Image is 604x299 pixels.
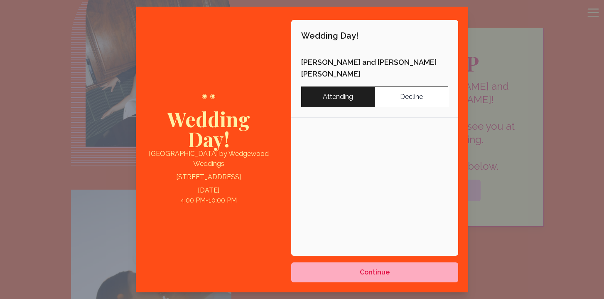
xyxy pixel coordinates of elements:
span: Continue [360,267,390,277]
p: [STREET_ADDRESS] [146,172,271,182]
p: [GEOGRAPHIC_DATA] by Wedgewood Weddings [146,149,271,169]
h1: Wedding Day! [146,109,271,149]
label: Attending [301,86,375,107]
label: Decline [375,86,448,107]
button: Continue [291,262,458,282]
div: Wedding Day! [291,20,458,47]
div: [DATE] [146,185,271,195]
div: 4:00 PM - 10:00 PM [146,195,271,205]
div: [PERSON_NAME] and [PERSON_NAME] [PERSON_NAME] [301,57,448,80]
